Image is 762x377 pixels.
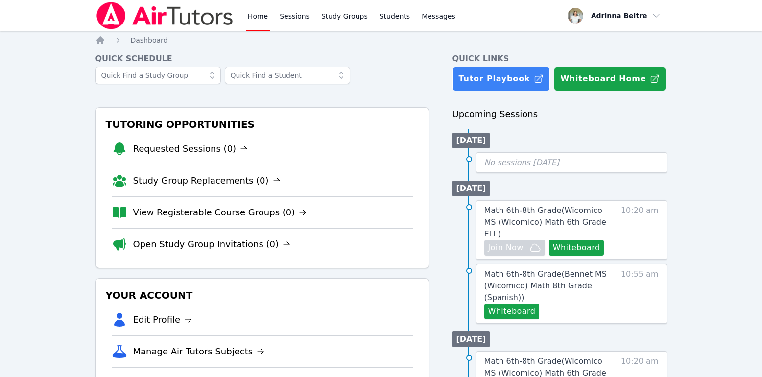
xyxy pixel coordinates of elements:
span: Dashboard [131,36,168,44]
span: 10:55 am [621,268,659,319]
span: Math 6th-8th Grade ( Wicomico MS (Wicomico) Math 6th Grade ELL ) [484,206,606,238]
span: No sessions [DATE] [484,158,560,167]
a: Math 6th-8th Grade(Wicomico MS (Wicomico) Math 6th Grade ELL) [484,205,615,240]
h4: Quick Links [452,53,667,65]
h3: Tutoring Opportunities [104,116,421,133]
span: Math 6th-8th Grade ( Bennet MS (Wicomico) Math 8th Grade (Spanish) ) [484,269,607,302]
img: Air Tutors [95,2,234,29]
button: Join Now [484,240,545,256]
button: Whiteboard [549,240,604,256]
li: [DATE] [452,133,490,148]
a: Open Study Group Invitations (0) [133,237,291,251]
li: [DATE] [452,181,490,196]
span: Messages [422,11,455,21]
input: Quick Find a Student [225,67,350,84]
span: 10:20 am [621,205,659,256]
input: Quick Find a Study Group [95,67,221,84]
a: Edit Profile [133,313,192,327]
nav: Breadcrumb [95,35,667,45]
a: Tutor Playbook [452,67,550,91]
a: Requested Sessions (0) [133,142,248,156]
a: Study Group Replacements (0) [133,174,281,188]
button: Whiteboard Home [554,67,666,91]
a: Manage Air Tutors Subjects [133,345,265,358]
li: [DATE] [452,331,490,347]
h3: Upcoming Sessions [452,107,667,121]
a: Math 6th-8th Grade(Bennet MS (Wicomico) Math 8th Grade (Spanish)) [484,268,615,304]
a: View Registerable Course Groups (0) [133,206,307,219]
h3: Your Account [104,286,421,304]
span: Join Now [488,242,524,254]
h4: Quick Schedule [95,53,429,65]
button: Whiteboard [484,304,540,319]
a: Dashboard [131,35,168,45]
